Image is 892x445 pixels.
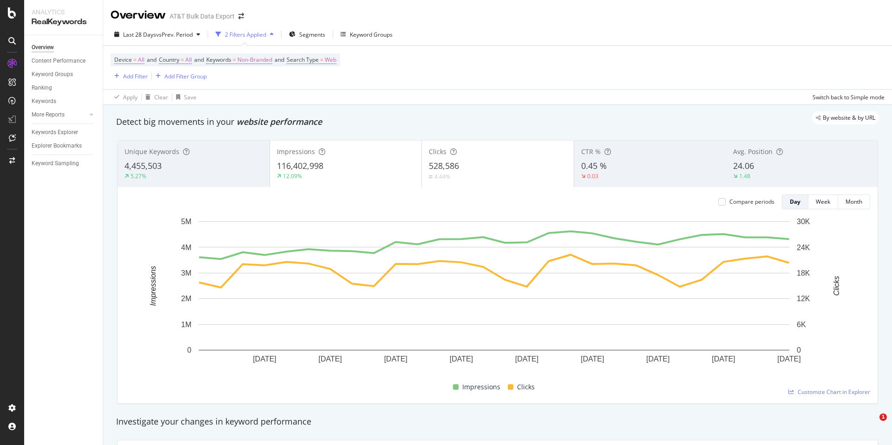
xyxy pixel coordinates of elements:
a: Content Performance [32,56,96,66]
span: = [133,56,137,64]
span: vs Prev. Period [156,31,193,39]
div: Apply [123,93,138,101]
div: 12.09% [283,172,302,180]
span: Clicks [517,381,535,393]
text: 24K [797,243,810,251]
text: [DATE] [450,355,473,363]
span: Impressions [277,147,315,156]
text: 18K [797,269,810,277]
span: Customize Chart in Explorer [798,388,870,396]
div: Ranking [32,83,52,93]
span: Impressions [462,381,500,393]
span: 0.45 % [581,160,607,171]
div: 0.03 [587,172,598,180]
div: Week [816,198,830,206]
span: 116,402,998 [277,160,323,171]
div: More Reports [32,110,65,120]
div: Keyword Groups [32,70,73,79]
img: Equal [429,175,433,178]
div: Content Performance [32,56,85,66]
span: By website & by URL [823,115,875,121]
span: Web [325,53,336,66]
button: Switch back to Simple mode [809,90,885,104]
span: Unique Keywords [125,147,179,156]
div: Keyword Sampling [32,159,79,168]
text: [DATE] [581,355,604,363]
div: arrow-right-arrow-left [238,13,244,19]
span: = [233,56,236,64]
div: Save [184,93,197,101]
button: Clear [142,90,168,104]
div: 4.44% [434,173,450,181]
text: 30K [797,218,810,226]
div: Investigate your changes in keyword performance [116,416,879,428]
div: Overview [32,43,54,52]
text: 5M [181,218,191,226]
span: Country [159,56,179,64]
button: Segments [285,27,329,42]
text: [DATE] [253,355,276,363]
div: RealKeywords [32,17,95,27]
button: Save [172,90,197,104]
iframe: Intercom live chat [860,413,883,436]
a: Keyword Sampling [32,159,96,168]
button: Apply [111,90,138,104]
span: Non-Branded [237,53,272,66]
div: 5.27% [131,172,146,180]
span: CTR % [581,147,601,156]
span: and [275,56,284,64]
text: 12K [797,295,810,303]
div: Day [790,198,800,206]
div: Add Filter [123,72,148,80]
text: [DATE] [384,355,407,363]
div: Overview [111,7,166,23]
div: Add Filter Group [164,72,207,80]
button: Day [782,194,808,209]
div: legacy label [812,111,879,124]
span: Clicks [429,147,446,156]
div: AT&T Bulk Data Export [170,12,235,21]
div: Keywords [32,97,56,106]
span: and [194,56,204,64]
a: Customize Chart in Explorer [788,388,870,396]
svg: A chart. [125,217,863,378]
button: Month [838,194,870,209]
span: Last 28 Days [123,31,156,39]
div: Analytics [32,7,95,17]
text: [DATE] [319,355,342,363]
text: 0 [797,346,801,354]
button: Keyword Groups [337,27,396,42]
span: = [320,56,323,64]
div: 2 Filters Applied [225,31,266,39]
text: 6K [797,321,806,329]
span: 528,586 [429,160,459,171]
span: All [185,53,192,66]
div: Compare periods [729,198,774,206]
span: Device [114,56,132,64]
text: Clicks [833,276,840,296]
div: Switch back to Simple mode [813,93,885,101]
text: [DATE] [515,355,538,363]
div: Explorer Bookmarks [32,141,82,151]
text: Impressions [149,266,157,306]
div: Keyword Groups [350,31,393,39]
text: 1M [181,321,191,329]
div: Keywords Explorer [32,128,78,137]
a: Keywords Explorer [32,128,96,137]
span: and [147,56,157,64]
span: Search Type [287,56,319,64]
a: More Reports [32,110,87,120]
text: [DATE] [646,355,669,363]
span: Avg. Position [733,147,773,156]
a: Keywords [32,97,96,106]
div: Clear [154,93,168,101]
text: 4M [181,243,191,251]
div: 1.48 [739,172,750,180]
button: 2 Filters Applied [212,27,277,42]
a: Ranking [32,83,96,93]
text: [DATE] [777,355,800,363]
button: Add Filter [111,71,148,82]
button: Add Filter Group [152,71,207,82]
text: 3M [181,269,191,277]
